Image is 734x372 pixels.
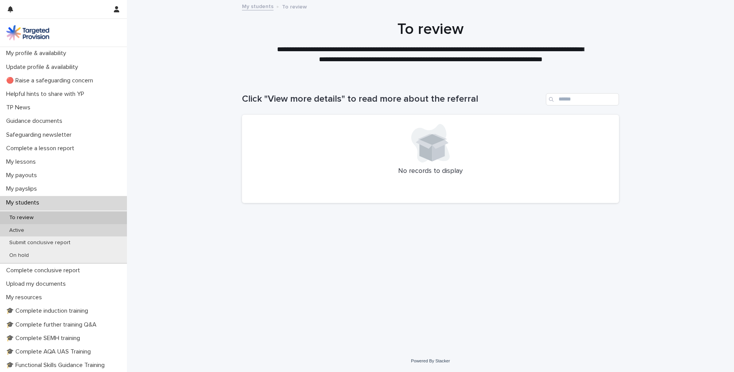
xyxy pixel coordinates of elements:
[3,335,86,342] p: 🎓 Complete SEMH training
[3,348,97,355] p: 🎓 Complete AQA UAS Training
[3,214,40,221] p: To review
[3,158,42,166] p: My lessons
[3,64,84,71] p: Update profile & availability
[3,362,111,369] p: 🎓 Functional Skills Guidance Training
[251,167,610,176] p: No records to display
[3,267,86,274] p: Complete conclusive report
[3,172,43,179] p: My payouts
[3,77,99,84] p: 🔴 Raise a safeguarding concern
[3,280,72,288] p: Upload my documents
[3,145,80,152] p: Complete a lesson report
[242,94,543,105] h1: Click "View more details" to read more about the referral
[242,20,619,39] h1: To review
[411,359,450,363] a: Powered By Stacker
[3,199,45,206] p: My students
[282,2,307,10] p: To review
[3,240,77,246] p: Submit conclusive report
[3,252,35,259] p: On hold
[3,185,43,193] p: My payslips
[3,227,30,234] p: Active
[6,25,49,40] img: M5nRWzHhSzIhMunXDL62
[3,321,103,328] p: 🎓 Complete further training Q&A
[3,307,94,315] p: 🎓 Complete induction training
[3,50,72,57] p: My profile & availability
[3,117,68,125] p: Guidance documents
[3,294,48,301] p: My resources
[3,131,78,139] p: Safeguarding newsletter
[3,90,90,98] p: Helpful hints to share with YP
[242,2,274,10] a: My students
[546,93,619,106] input: Search
[3,104,37,111] p: TP News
